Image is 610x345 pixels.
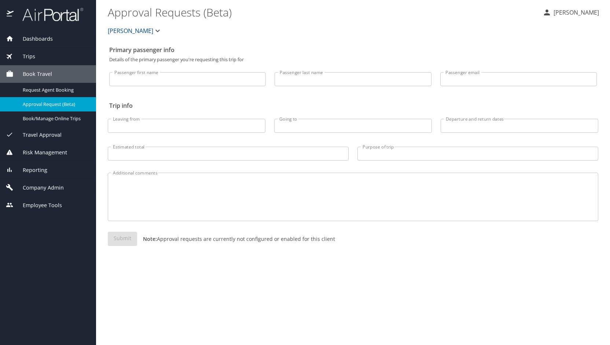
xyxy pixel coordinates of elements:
span: Risk Management [14,148,67,157]
span: Request Agent Booking [23,87,87,93]
h2: Primary passenger info [109,44,597,56]
p: [PERSON_NAME] [551,8,599,17]
span: Travel Approval [14,131,62,139]
span: Company Admin [14,184,64,192]
span: Trips [14,52,35,60]
span: Dashboards [14,35,53,43]
button: [PERSON_NAME] [540,6,602,19]
img: icon-airportal.png [7,7,14,22]
span: Reporting [14,166,47,174]
button: [PERSON_NAME] [105,23,165,38]
img: airportal-logo.png [14,7,83,22]
span: Book Travel [14,70,52,78]
span: Employee Tools [14,201,62,209]
span: Book/Manage Online Trips [23,115,87,122]
h1: Approval Requests (Beta) [108,1,537,23]
h2: Trip info [109,100,597,111]
span: Approval Request (Beta) [23,101,87,108]
span: [PERSON_NAME] [108,26,153,36]
p: Approval requests are currently not configured or enabled for this client [137,235,335,243]
p: Details of the primary passenger you're requesting this trip for [109,57,597,62]
strong: Note: [143,235,157,242]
